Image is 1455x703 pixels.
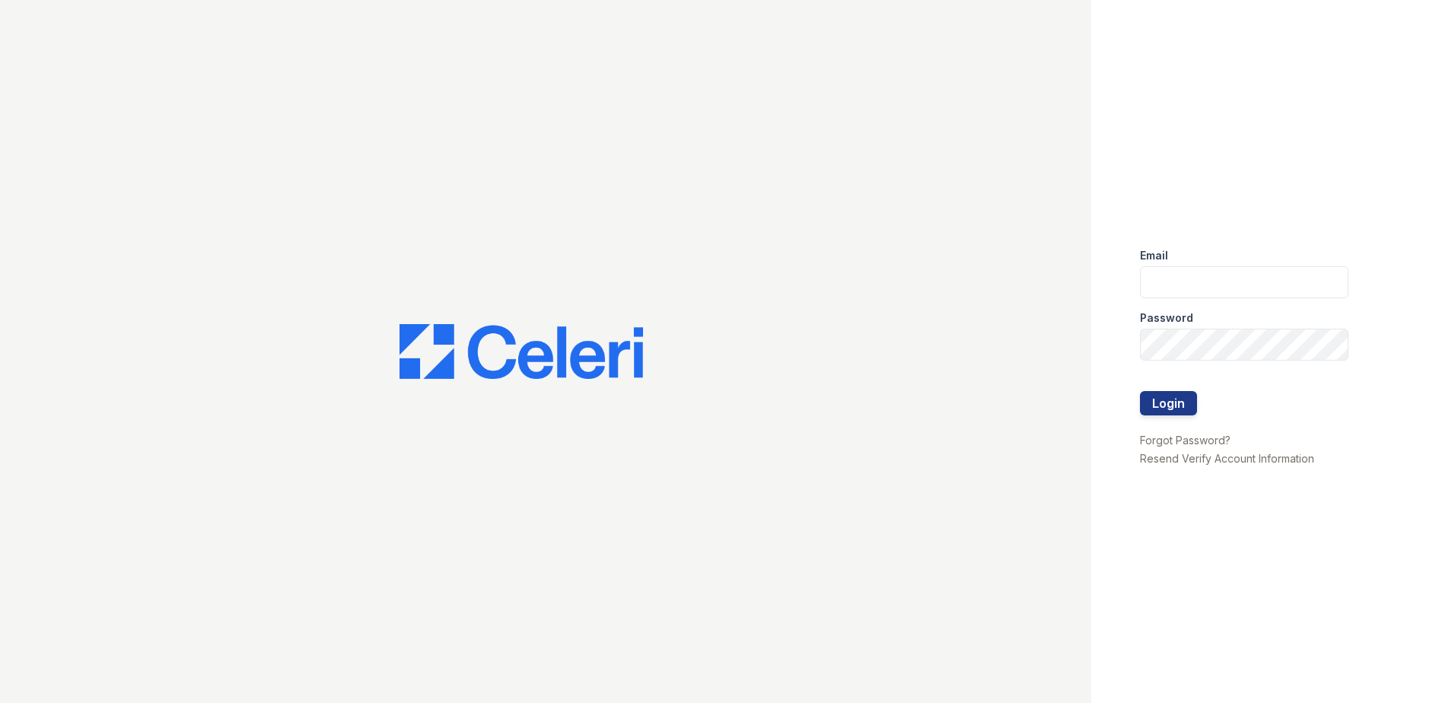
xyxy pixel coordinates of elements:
[1140,248,1168,263] label: Email
[1140,391,1197,415] button: Login
[1140,452,1314,465] a: Resend Verify Account Information
[1140,434,1231,447] a: Forgot Password?
[400,324,643,379] img: CE_Logo_Blue-a8612792a0a2168367f1c8372b55b34899dd931a85d93a1a3d3e32e68fde9ad4.png
[1140,310,1193,326] label: Password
